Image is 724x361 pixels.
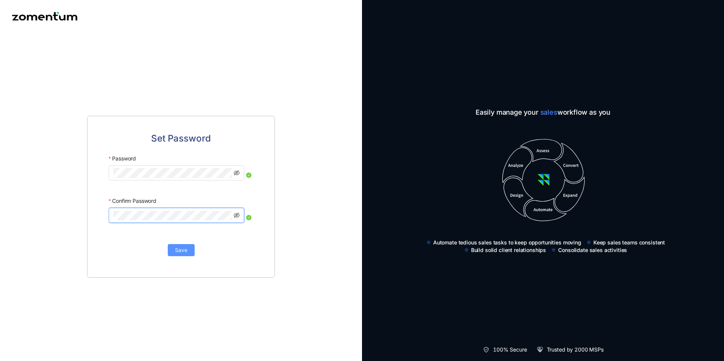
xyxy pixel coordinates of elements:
span: Build solid client relationships [471,246,546,254]
span: Easily manage your workflow as you [420,107,666,118]
span: Trusted by 2000 MSPs [547,346,604,353]
label: Password [109,152,136,165]
input: Confirm Password [113,211,232,220]
span: eye-invisible [234,170,240,176]
span: Consolidate sales activities [558,246,627,254]
span: Automate tedious sales tasks to keep opportunities moving [433,239,581,246]
span: Set Password [151,131,211,146]
button: Save [168,244,195,256]
span: sales [540,108,557,116]
label: Confirm Password [109,194,156,208]
input: Password [113,168,232,177]
span: Keep sales teams consistent [593,239,665,246]
span: eye-invisible [234,212,240,218]
span: Save [175,246,187,254]
span: 100% Secure [493,346,527,353]
img: Zomentum logo [12,12,77,20]
keeper-lock: Open Keeper Popup [222,211,231,220]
